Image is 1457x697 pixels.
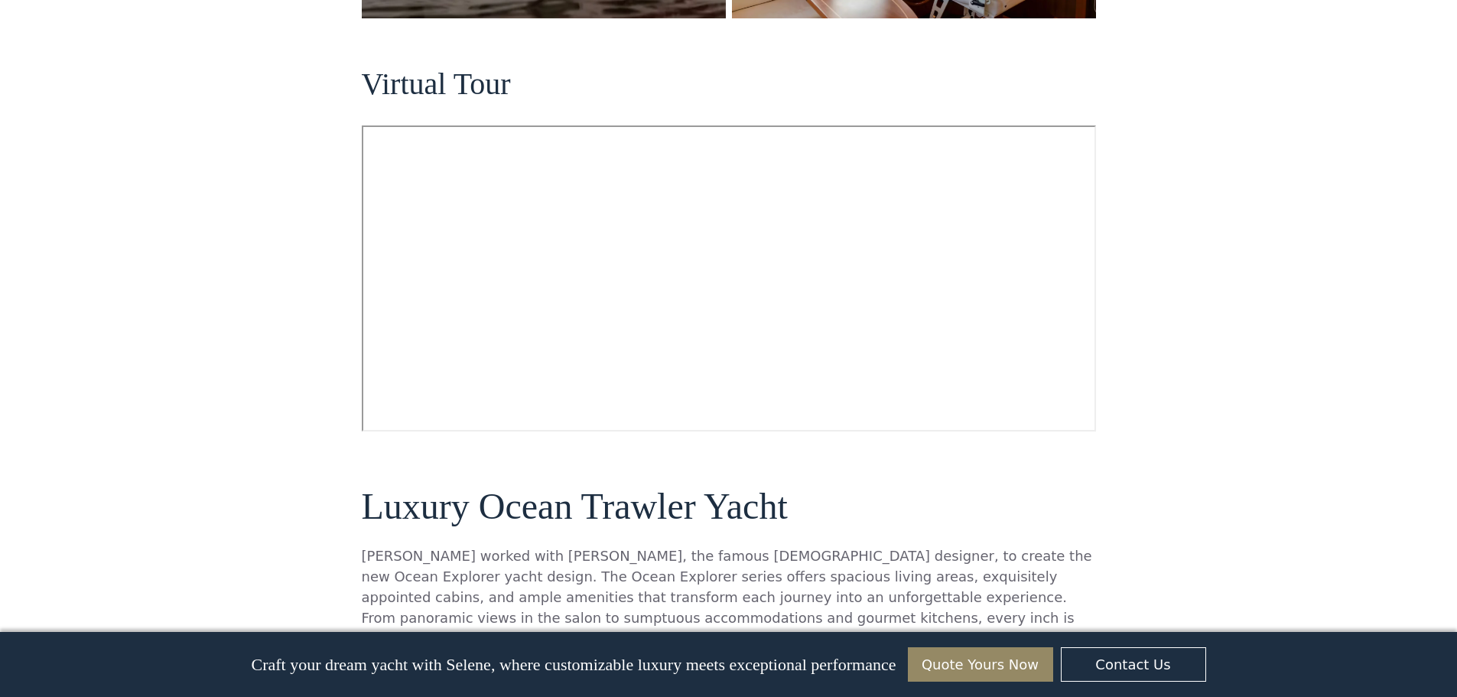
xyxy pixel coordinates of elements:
h2: Virtual Tour [362,67,1096,101]
a: Quote Yours Now [908,647,1053,682]
p: Craft your dream yacht with Selene, where customizable luxury meets exceptional performance [251,655,896,675]
h2: Luxury Ocean Trawler Yacht [362,487,1096,527]
p: [PERSON_NAME] worked with [PERSON_NAME], the famous [DEMOGRAPHIC_DATA] designer, to create the ne... [362,546,1096,649]
iframe: Virtual Tour [362,125,1096,432]
a: Contact Us [1061,647,1206,682]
